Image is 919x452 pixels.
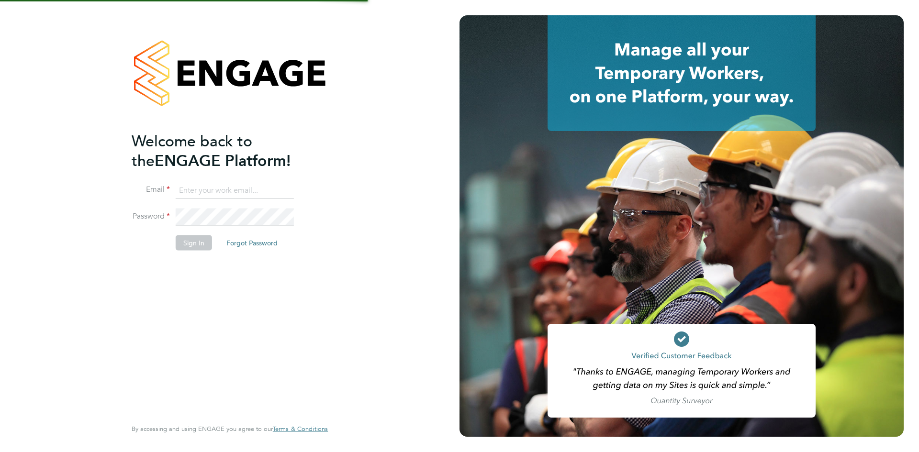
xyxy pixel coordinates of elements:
a: Terms & Conditions [273,425,328,433]
h2: ENGAGE Platform! [132,131,318,170]
label: Password [132,211,170,221]
button: Sign In [176,235,212,251]
input: Enter your work email... [176,182,294,199]
span: By accessing and using ENGAGE you agree to our [132,425,328,433]
button: Forgot Password [219,235,285,251]
label: Email [132,185,170,195]
span: Welcome back to the [132,132,252,170]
